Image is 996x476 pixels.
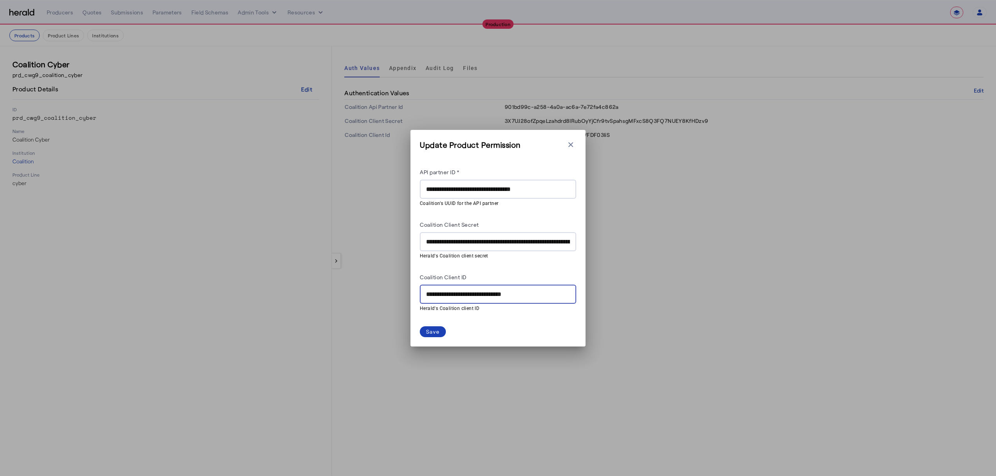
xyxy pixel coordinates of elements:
[420,326,446,337] button: Save
[420,221,479,228] label: Coalition Client Secret
[420,199,572,207] mat-hint: Coalition's UUID for the API partner
[426,327,440,336] div: Save
[420,139,521,150] h3: Update Product Permission
[420,251,572,260] mat-hint: Herald's Coalition client secret
[420,304,572,312] mat-hint: Herald's Coalition client ID
[420,169,459,175] label: API partner ID *
[420,274,466,280] label: Coalition Client ID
